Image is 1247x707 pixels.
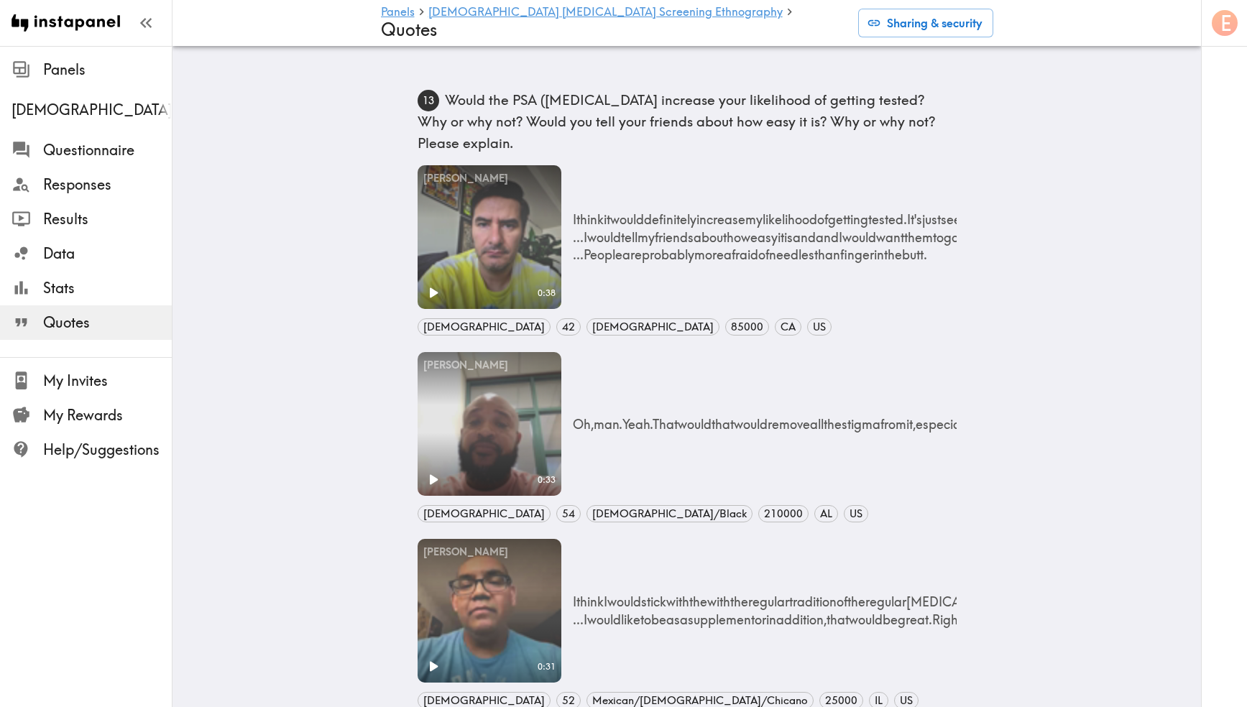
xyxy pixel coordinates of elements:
button: E [1210,9,1239,37]
div: [PERSON_NAME] [418,352,561,379]
span: US [845,506,868,522]
span: 0:38 [538,287,558,300]
span: [DEMOGRAPHIC_DATA]/Black [587,506,752,522]
span: Questionnaire [43,140,172,160]
span: 210000 [759,506,808,522]
button: Sharing & security [858,9,993,37]
span: 54 [557,506,580,522]
div: [PERSON_NAME] [418,539,561,565]
span: CA [776,319,801,335]
span: 0:31 [538,660,558,673]
button: Play [418,464,449,496]
span: AL [815,506,837,522]
span: [DEMOGRAPHIC_DATA] [418,319,550,335]
span: 0:33 [538,473,558,486]
button: Play [418,277,449,309]
span: Results [43,209,172,229]
span: My Invites [43,371,172,391]
span: Panels [43,60,172,80]
button: Play [418,651,449,683]
a: Panels [381,6,415,19]
span: 42 [557,319,580,335]
a: [DEMOGRAPHIC_DATA] [MEDICAL_DATA] Screening Ethnography [428,6,783,19]
h4: Quotes [381,19,847,40]
span: US [808,319,831,335]
span: Help/Suggestions [43,440,172,460]
div: Male Prostate Cancer Screening Ethnography [11,100,172,120]
span: [DEMOGRAPHIC_DATA] [418,506,550,522]
span: [DEMOGRAPHIC_DATA] [587,319,719,335]
span: Stats [43,278,172,298]
span: Responses [43,175,172,195]
span: E [1220,11,1231,36]
span: [DEMOGRAPHIC_DATA] [MEDICAL_DATA] Screening Ethnography [11,100,172,120]
span: Would the PSA ([MEDICAL_DATA] increase your likelihood of getting tested? Why or why not? Would y... [418,91,935,152]
span: Quotes [43,313,172,333]
p: I think it would definitely increase my likelihood of getting tested. It's just seems easier if i... [573,211,1185,264]
text: 13 [423,94,434,107]
span: Data [43,244,172,264]
span: My Rewards [43,405,172,425]
span: 85000 [726,319,768,335]
div: [PERSON_NAME] [418,165,561,192]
